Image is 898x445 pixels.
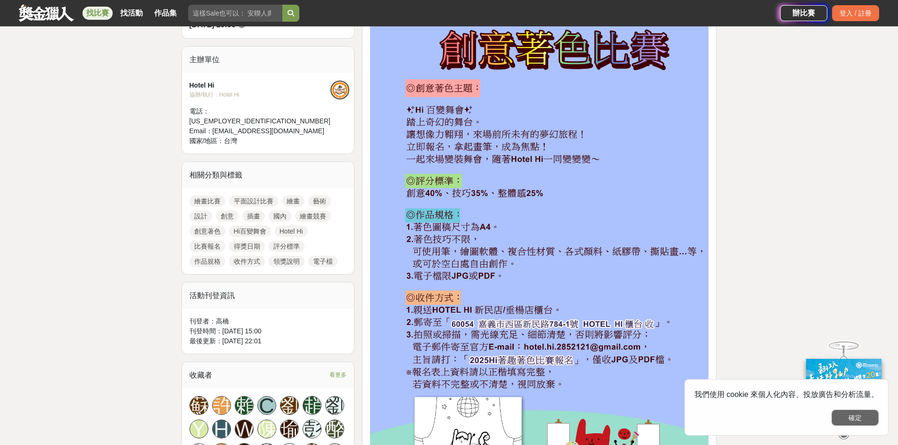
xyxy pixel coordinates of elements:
[216,210,239,222] a: 創意
[189,210,212,222] a: 設計
[325,396,344,415] a: 劉
[182,283,354,309] div: 活動刊登資訊
[275,226,308,237] a: Hotel Hi
[694,390,879,398] span: 我們使用 cookie 來個人化內容、投放廣告和分析流量。
[189,256,225,267] a: 作品規格
[229,195,278,207] a: 平面設計比賽
[182,162,354,188] div: 相關分類與標籤
[806,359,882,421] img: ff197300-f8ee-455f-a0ae-06a3645bc375.jpg
[189,371,212,379] span: 收藏者
[229,256,265,267] a: 收件方式
[189,90,330,99] div: 協辦/執行： Hotel Hi
[257,396,276,415] a: C
[325,420,344,438] a: 酪
[116,7,147,20] a: 找活動
[280,420,299,438] a: 瑜
[212,420,231,438] a: H
[189,81,330,90] div: Hotel Hi
[82,7,113,20] a: 找比賽
[150,7,181,20] a: 作品集
[280,396,299,415] a: 劉
[269,210,291,222] a: 國內
[189,241,225,252] a: 比賽報名
[269,256,305,267] a: 領獎說明
[229,226,271,237] a: Hi百變舞會
[189,316,347,326] div: 刊登者： 高橋
[229,241,265,252] a: 得獎日期
[308,256,338,267] a: 電子檔
[224,137,237,145] span: 台灣
[303,420,321,438] a: 彭
[242,210,265,222] a: 插畫
[189,106,330,126] div: 電話： [US_EMPLOYER_IDENTIFICATION_NUMBER]
[832,410,879,426] button: 確定
[189,137,224,145] span: 國家/地區：
[189,21,236,29] span: [DATE] 20:00
[303,396,321,415] a: 趙
[182,47,354,73] div: 主辦單位
[257,420,276,438] a: 陳
[189,126,330,136] div: Email： [EMAIL_ADDRESS][DOMAIN_NAME]
[189,396,208,415] a: 蘇
[269,241,305,252] a: 評分標準
[330,370,346,380] span: 看更多
[212,396,231,415] a: 許
[780,5,827,21] a: 辦比賽
[189,226,225,237] a: 創意著色
[295,210,331,222] a: 繪畫競賽
[188,5,282,22] input: 這樣Sale也可以： 安聯人壽創意銷售法募集
[189,336,347,346] div: 最後更新： [DATE] 22:01
[308,195,331,207] a: 藝術
[832,5,879,21] div: 登入 / 註冊
[235,396,254,415] a: 賴
[189,420,208,438] a: Y
[235,420,254,438] a: W
[282,195,305,207] a: 繪畫
[189,326,347,336] div: 刊登時間： [DATE] 15:00
[189,195,225,207] a: 繪畫比賽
